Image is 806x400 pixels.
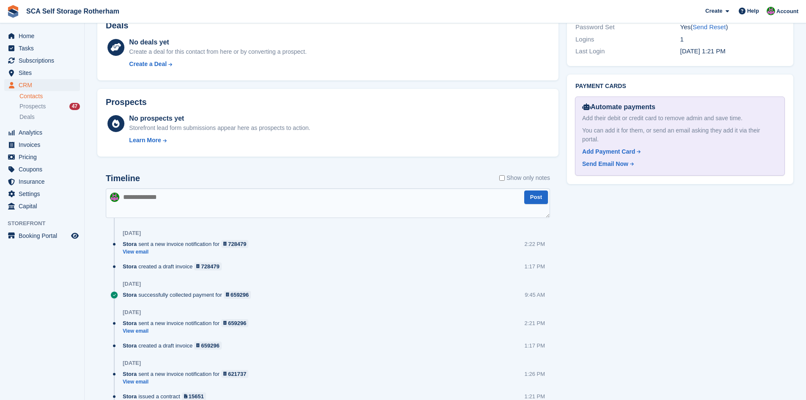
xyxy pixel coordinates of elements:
span: Create [705,7,722,15]
span: Home [19,30,69,42]
div: 1:17 PM [525,262,545,270]
span: Stora [123,319,137,327]
div: No deals yet [129,37,306,47]
h2: Prospects [106,97,147,107]
h2: Deals [106,21,128,30]
a: menu [4,188,80,200]
a: menu [4,127,80,138]
span: Storefront [8,219,84,228]
time: 2025-06-27 12:21:00 UTC [680,47,726,55]
div: Logins [575,35,680,44]
div: sent a new invoice notification for [123,319,253,327]
span: Pricing [19,151,69,163]
span: Deals [19,113,35,121]
div: Password Set [575,22,680,32]
a: 728479 [221,240,249,248]
div: 1:26 PM [525,370,545,378]
div: 659296 [228,319,246,327]
span: Subscriptions [19,55,69,66]
div: You can add it for them, or send an email asking they add it via their portal. [582,126,778,144]
a: menu [4,67,80,79]
div: Add Payment Card [582,147,635,156]
div: 621737 [228,370,246,378]
a: menu [4,42,80,54]
div: Last Login [575,47,680,56]
span: Invoices [19,139,69,151]
h2: Payment cards [575,83,785,90]
span: Stora [123,240,137,248]
div: Create a deal for this contact from here or by converting a prospect. [129,47,306,56]
span: Tasks [19,42,69,54]
img: Sarah Race [110,193,119,202]
span: Stora [123,370,137,378]
span: Stora [123,342,137,350]
span: ( ) [690,23,728,30]
div: Create a Deal [129,60,167,69]
div: created a draft invoice [123,342,226,350]
span: CRM [19,79,69,91]
a: menu [4,176,80,188]
a: Send Reset [693,23,726,30]
div: Yes [680,22,785,32]
div: successfully collected payment for [123,291,255,299]
span: Help [747,7,759,15]
div: 1 [680,35,785,44]
label: Show only notes [499,174,550,182]
a: View email [123,248,253,256]
a: View email [123,328,253,335]
button: Post [524,190,548,204]
div: 659296 [201,342,219,350]
a: menu [4,30,80,42]
a: Deals [19,113,80,121]
div: Add their debit or credit card to remove admin and save time. [582,114,778,123]
span: Coupons [19,163,69,175]
div: [DATE] [123,281,141,287]
span: Capital [19,200,69,212]
div: Storefront lead form submissions appear here as prospects to action. [129,124,310,132]
div: [DATE] [123,360,141,367]
a: menu [4,139,80,151]
span: Settings [19,188,69,200]
a: 728479 [194,262,222,270]
span: Account [776,7,798,16]
a: menu [4,55,80,66]
div: [DATE] [123,309,141,316]
a: menu [4,230,80,242]
span: Analytics [19,127,69,138]
div: sent a new invoice notification for [123,370,253,378]
input: Show only notes [499,174,505,182]
a: Create a Deal [129,60,306,69]
div: Learn More [129,136,161,145]
a: menu [4,200,80,212]
h2: Timeline [106,174,140,183]
a: menu [4,79,80,91]
div: 2:21 PM [525,319,545,327]
a: menu [4,163,80,175]
div: No prospects yet [129,113,310,124]
div: 659296 [231,291,249,299]
a: Add Payment Card [582,147,774,156]
span: Booking Portal [19,230,69,242]
img: Sarah Race [767,7,775,15]
div: [DATE] [123,230,141,237]
div: 728479 [228,240,246,248]
div: sent a new invoice notification for [123,240,253,248]
span: Insurance [19,176,69,188]
div: 2:22 PM [525,240,545,248]
a: Prospects 47 [19,102,80,111]
div: 9:45 AM [525,291,545,299]
span: Prospects [19,102,46,110]
a: SCA Self Storage Rotherham [23,4,123,18]
div: 728479 [201,262,219,270]
a: menu [4,151,80,163]
a: 659296 [194,342,222,350]
div: 47 [69,103,80,110]
a: Preview store [70,231,80,241]
div: created a draft invoice [123,262,226,270]
a: 621737 [221,370,249,378]
div: Send Email Now [582,160,628,168]
img: stora-icon-8386f47178a22dfd0bd8f6a31ec36ba5ce8667c1dd55bd0f319d3a0aa187defe.svg [7,5,19,18]
span: Sites [19,67,69,79]
a: View email [123,378,253,386]
a: 659296 [224,291,251,299]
